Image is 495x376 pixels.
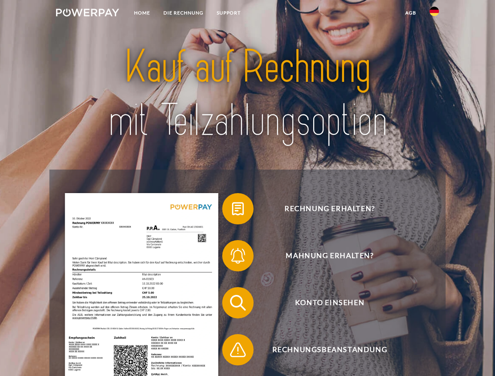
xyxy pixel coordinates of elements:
a: SUPPORT [210,6,247,20]
img: qb_bill.svg [228,199,248,219]
span: Rechnung erhalten? [234,193,426,224]
img: qb_warning.svg [228,340,248,360]
img: logo-powerpay-white.svg [56,9,119,16]
img: title-powerpay_de.svg [75,38,420,150]
span: Rechnungsbeanstandung [234,334,426,365]
button: Konto einsehen [222,287,426,318]
img: de [430,7,439,16]
button: Mahnung erhalten? [222,240,426,271]
a: agb [399,6,423,20]
a: Home [127,6,157,20]
img: qb_search.svg [228,293,248,313]
img: qb_bell.svg [228,246,248,266]
span: Konto einsehen [234,287,426,318]
a: DIE RECHNUNG [157,6,210,20]
button: Rechnungsbeanstandung [222,334,426,365]
button: Rechnung erhalten? [222,193,426,224]
span: Mahnung erhalten? [234,240,426,271]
